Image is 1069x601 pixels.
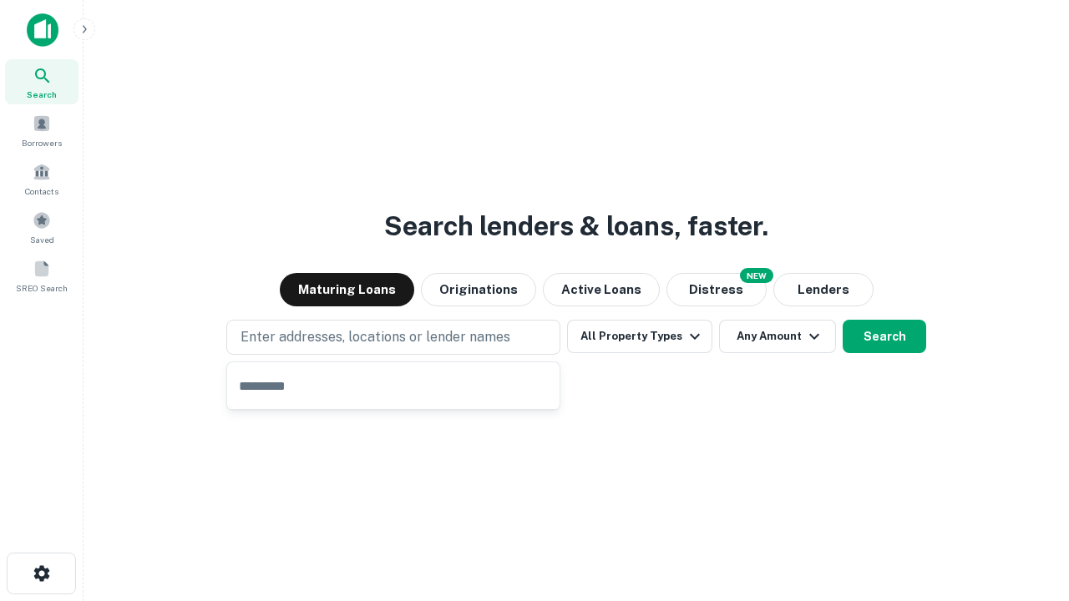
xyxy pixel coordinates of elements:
a: SREO Search [5,253,79,298]
img: capitalize-icon.png [27,13,58,47]
button: Any Amount [719,320,836,353]
div: NEW [740,268,773,283]
button: Maturing Loans [280,273,414,306]
a: Saved [5,205,79,250]
span: Contacts [25,184,58,198]
button: Originations [421,273,536,306]
button: Enter addresses, locations or lender names [226,320,560,355]
h3: Search lenders & loans, faster. [384,206,768,246]
p: Enter addresses, locations or lender names [241,327,510,347]
button: Search [843,320,926,353]
span: Search [27,88,57,101]
a: Contacts [5,156,79,201]
button: Lenders [773,273,874,306]
a: Search [5,59,79,104]
span: Borrowers [22,136,62,149]
button: All Property Types [567,320,712,353]
a: Borrowers [5,108,79,153]
iframe: Chat Widget [985,467,1069,548]
button: Active Loans [543,273,660,306]
button: Search distressed loans with lien and other non-mortgage details. [666,273,767,306]
span: SREO Search [16,281,68,295]
span: Saved [30,233,54,246]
